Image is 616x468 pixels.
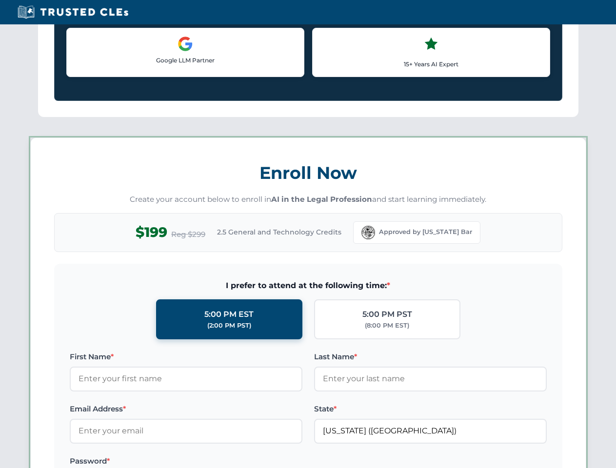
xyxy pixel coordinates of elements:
p: 15+ Years AI Expert [320,59,542,69]
div: (8:00 PM EST) [365,321,409,331]
h3: Enroll Now [54,157,562,188]
span: 2.5 General and Technology Credits [217,227,341,237]
label: Password [70,455,302,467]
label: Email Address [70,403,302,415]
p: Google LLM Partner [75,56,296,65]
div: 5:00 PM PST [362,308,412,321]
p: Create your account below to enroll in and start learning immediately. [54,194,562,205]
label: State [314,403,547,415]
img: Florida Bar [361,226,375,239]
input: Enter your last name [314,367,547,391]
label: Last Name [314,351,547,363]
input: Enter your first name [70,367,302,391]
span: Approved by [US_STATE] Bar [379,227,472,237]
div: (2:00 PM PST) [207,321,251,331]
strong: AI in the Legal Profession [271,195,372,204]
span: $199 [136,221,167,243]
img: Trusted CLEs [15,5,131,19]
label: First Name [70,351,302,363]
img: Google [178,36,193,52]
span: Reg $299 [171,229,205,240]
div: 5:00 PM EST [204,308,254,321]
input: Enter your email [70,419,302,443]
span: I prefer to attend at the following time: [70,279,547,292]
input: Florida (FL) [314,419,547,443]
